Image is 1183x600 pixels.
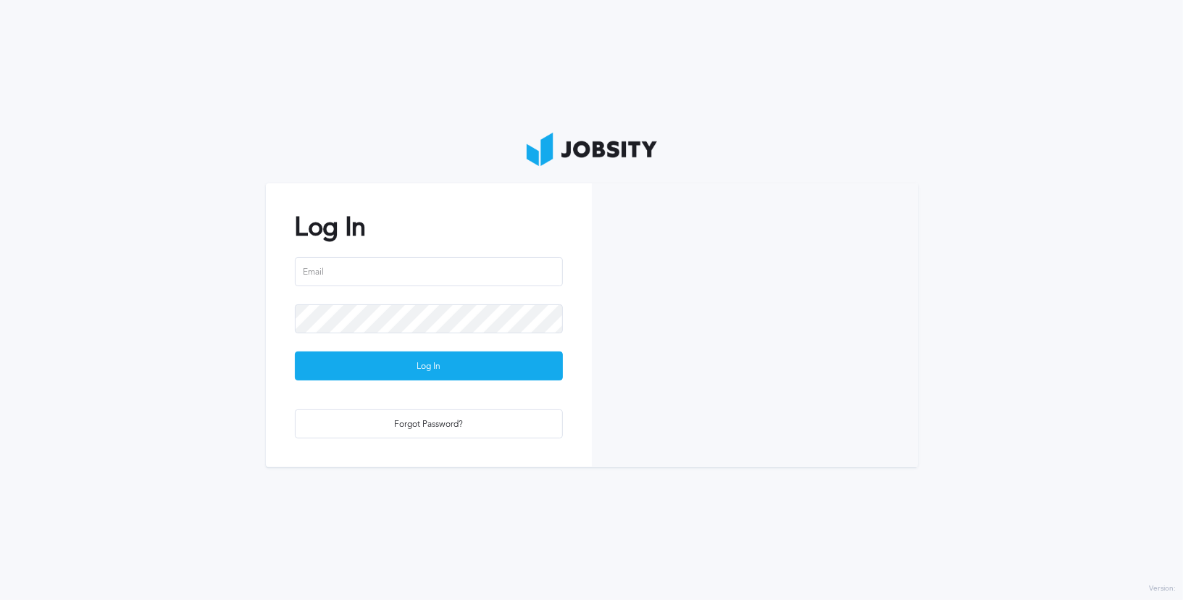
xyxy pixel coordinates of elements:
[295,351,563,380] button: Log In
[296,410,562,439] div: Forgot Password?
[1149,585,1176,593] label: Version:
[295,409,563,438] button: Forgot Password?
[295,212,563,242] h2: Log In
[295,257,563,286] input: Email
[296,352,562,381] div: Log In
